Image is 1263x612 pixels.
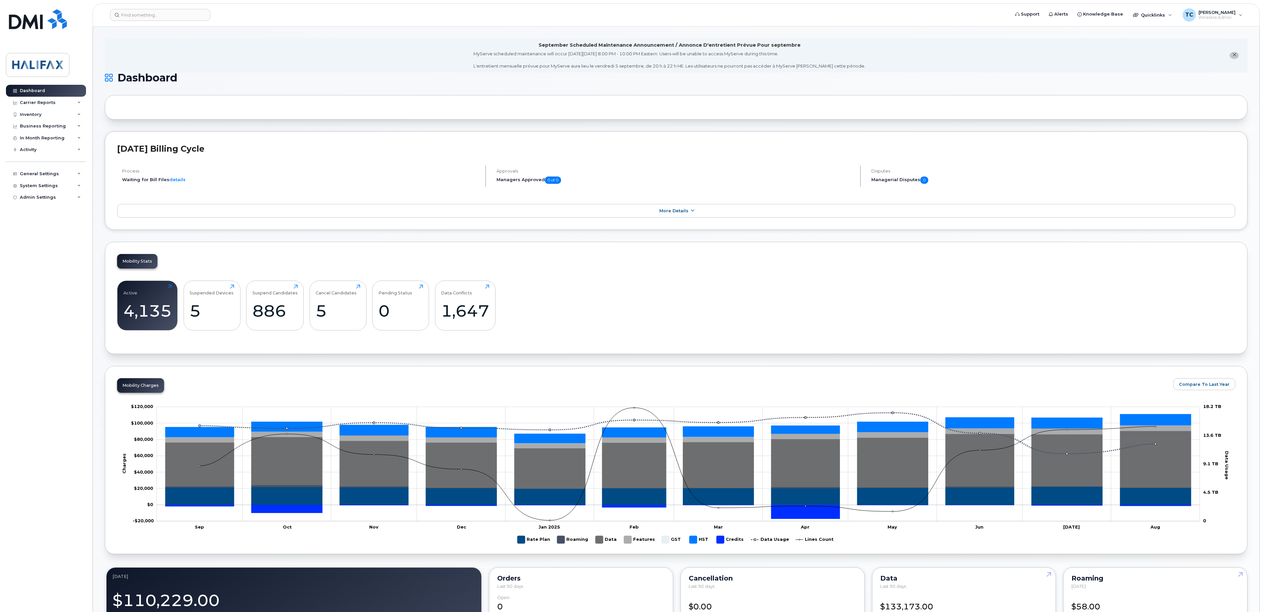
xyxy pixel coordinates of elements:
[871,177,1235,184] h5: Managerial Disputes
[131,420,153,426] tspan: $100,000
[441,284,489,327] a: Data Conflicts1,647
[1234,583,1258,607] iframe: Messenger Launcher
[497,576,665,581] div: Orders
[920,177,928,184] span: 0
[133,518,154,524] g: $0
[497,169,854,174] h4: Approvals
[1179,381,1230,387] span: Compare To Last Year
[888,524,897,530] tspan: May
[689,584,715,589] span: Last 90 days
[190,284,234,295] div: Suspended Devices
[134,485,153,491] g: $0
[1071,584,1086,589] span: [DATE]
[122,169,480,174] h4: Process
[497,595,509,600] div: Open
[131,404,153,409] tspan: $120,000
[751,533,789,546] g: Data Usage
[1203,489,1218,495] tspan: 4.5 TB
[112,574,475,579] div: August 2025
[134,469,153,475] tspan: $40,000
[195,524,204,530] tspan: Sep
[1230,52,1239,59] button: close notification
[165,485,1191,489] g: Roaming
[283,524,292,530] tspan: Oct
[117,144,1235,154] h2: [DATE] Billing Cycle
[190,301,234,321] div: 5
[316,284,360,327] a: Cancel Candidates5
[689,533,710,546] g: HST
[1063,524,1080,530] tspan: [DATE]
[801,524,809,530] tspan: Apr
[517,533,834,546] g: Legend
[1150,524,1160,530] tspan: Aug
[134,453,153,458] tspan: $60,000
[134,469,153,475] g: $0
[539,524,560,530] tspan: Jan 2025
[123,284,172,327] a: Active4,135
[880,576,1048,581] div: Data
[871,169,1235,174] h4: Disputes
[316,301,360,321] div: 5
[134,453,153,458] g: $0
[369,524,378,530] tspan: Nov
[1203,404,1221,409] tspan: 18.2 TB
[131,404,153,409] g: $0
[121,404,1230,546] g: Chart
[714,524,723,530] tspan: Mar
[378,284,412,295] div: Pending Status
[134,485,153,491] tspan: $20,000
[557,533,589,546] g: Roaming
[133,518,154,524] tspan: -$20,000
[190,284,234,327] a: Suspended Devices5
[1203,518,1206,524] tspan: 0
[624,533,655,546] g: Features
[545,177,561,184] span: 0 of 0
[441,284,472,295] div: Data Conflicts
[975,524,983,530] tspan: Jun
[662,533,683,546] g: GST
[316,284,357,295] div: Cancel Candidates
[165,414,1191,443] g: HST
[441,301,489,321] div: 1,647
[117,73,177,83] span: Dashboard
[169,177,186,182] a: details
[1203,433,1221,438] tspan: 13.6 TB
[134,436,153,442] tspan: $80,000
[1173,378,1235,390] button: Compare To Last Year
[252,284,298,295] div: Suspend Candidates
[659,208,688,213] span: More Details
[595,533,617,546] g: Data
[497,584,523,589] span: Last 90 days
[165,431,1191,488] g: Data
[378,301,423,321] div: 0
[539,42,801,49] div: September Scheduled Maintenance Announcement / Annonce D'entretient Prévue Pour septembre
[717,533,745,546] g: Credits
[457,524,466,530] tspan: Dec
[121,453,127,474] tspan: Charges
[497,177,854,184] h5: Managers Approved
[378,284,423,327] a: Pending Status0
[123,284,137,295] div: Active
[122,177,480,183] li: Waiting for Bill Files
[134,436,153,442] g: $0
[689,576,856,581] div: Cancellation
[1224,451,1230,480] tspan: Data Usage
[517,533,550,546] g: Rate Plan
[880,584,906,589] span: Last 90 days
[1203,461,1218,466] tspan: 9.1 TB
[796,533,834,546] g: Lines Count
[123,301,172,321] div: 4,135
[252,301,298,321] div: 886
[252,284,298,327] a: Suspend Candidates886
[630,524,639,530] tspan: Feb
[165,487,1191,505] g: Rate Plan
[473,51,865,69] div: MyServe scheduled maintenance will occur [DATE][DATE] 8:00 PM - 10:00 PM Eastern. Users will be u...
[131,420,153,426] g: $0
[1071,576,1239,581] div: Roaming
[147,502,153,507] tspan: $0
